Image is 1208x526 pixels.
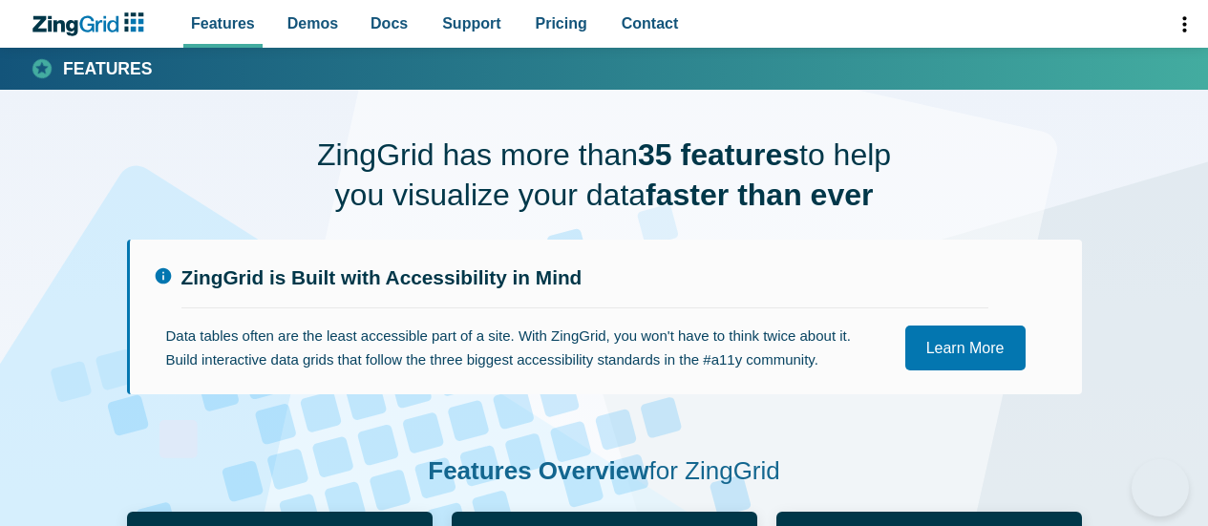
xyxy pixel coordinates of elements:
h1: ZingGrid has more than to help you visualize your data [294,136,915,215]
span: Pricing [536,11,587,36]
iframe: Toggle Customer Support [1132,459,1189,516]
a: Learn More [905,326,1026,370]
p: Data tables often are the least accessible part of a site. With ZingGrid, you won't have to think... [166,324,867,372]
span: Demos [287,11,338,36]
strong: Features Overview [428,456,648,485]
strong: 35 features [638,137,799,172]
strong: Features [63,61,153,78]
a: ZingChart Logo. Click to return to the homepage [31,12,154,36]
span: Features [191,11,255,36]
h1: ZingGrid is Built with Accessibility in Mind [181,264,988,308]
h2: for ZingGrid [127,455,1082,488]
span: Contact [622,11,679,36]
span: Docs [371,11,408,36]
span: Support [442,11,500,36]
strong: faster than ever [646,178,873,212]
